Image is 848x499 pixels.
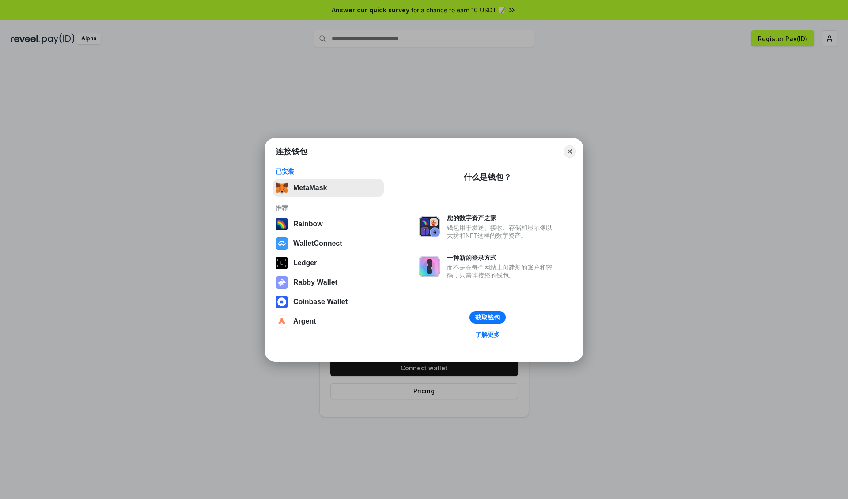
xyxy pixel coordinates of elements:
[293,317,316,325] div: Argent
[470,329,505,340] a: 了解更多
[273,179,384,197] button: MetaMask
[447,214,556,222] div: 您的数字资产之家
[293,220,323,228] div: Rainbow
[469,311,506,324] button: 获取钱包
[276,276,288,289] img: svg+xml,%3Csvg%20xmlns%3D%22http%3A%2F%2Fwww.w3.org%2F2000%2Fsvg%22%20fill%3D%22none%22%20viewBox...
[273,274,384,291] button: Rabby Wallet
[419,256,440,277] img: svg+xml,%3Csvg%20xmlns%3D%22http%3A%2F%2Fwww.w3.org%2F2000%2Fsvg%22%20fill%3D%22none%22%20viewBox...
[276,146,307,157] h1: 连接钱包
[273,293,384,311] button: Coinbase Wallet
[276,296,288,308] img: svg+xml,%3Csvg%20width%3D%2228%22%20height%3D%2228%22%20viewBox%3D%220%200%2028%2028%22%20fill%3D...
[293,184,327,192] div: MetaMask
[447,263,556,279] div: 而不是在每个网站上创建新的账户和密码，只需连接您的钱包。
[419,216,440,237] img: svg+xml,%3Csvg%20xmlns%3D%22http%3A%2F%2Fwww.w3.org%2F2000%2Fsvg%22%20fill%3D%22none%22%20viewBox...
[273,312,384,330] button: Argent
[447,224,556,240] div: 钱包用于发送、接收、存储和显示像以太坊和NFT这样的数字资产。
[464,172,511,183] div: 什么是钱包？
[564,145,576,158] button: Close
[276,168,381,175] div: 已安装
[475,331,500,339] div: 了解更多
[273,235,384,252] button: WalletConnect
[276,237,288,250] img: svg+xml,%3Csvg%20width%3D%2228%22%20height%3D%2228%22%20viewBox%3D%220%200%2028%2028%22%20fill%3D...
[293,298,348,306] div: Coinbase Wallet
[276,204,381,212] div: 推荐
[293,278,337,286] div: Rabby Wallet
[293,240,342,248] div: WalletConnect
[475,313,500,321] div: 获取钱包
[447,254,556,262] div: 一种新的登录方式
[276,182,288,194] img: svg+xml,%3Csvg%20fill%3D%22none%22%20height%3D%2233%22%20viewBox%3D%220%200%2035%2033%22%20width%...
[293,259,317,267] div: Ledger
[273,254,384,272] button: Ledger
[276,218,288,230] img: svg+xml,%3Csvg%20width%3D%22120%22%20height%3D%22120%22%20viewBox%3D%220%200%20120%20120%22%20fil...
[276,257,288,269] img: svg+xml,%3Csvg%20xmlns%3D%22http%3A%2F%2Fwww.w3.org%2F2000%2Fsvg%22%20width%3D%2228%22%20height%3...
[273,215,384,233] button: Rainbow
[276,315,288,328] img: svg+xml,%3Csvg%20width%3D%2228%22%20height%3D%2228%22%20viewBox%3D%220%200%2028%2028%22%20fill%3D...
